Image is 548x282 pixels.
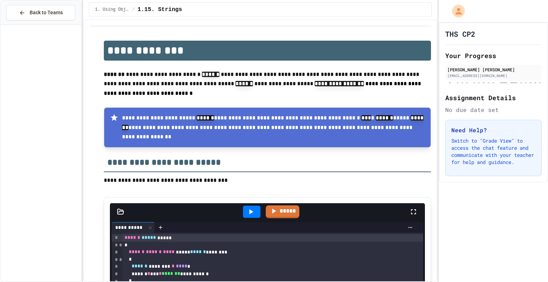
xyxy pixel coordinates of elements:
h3: Need Help? [451,126,536,134]
h1: THS CP2 [445,29,475,39]
div: No due date set [445,106,542,114]
span: Back to Teams [30,9,63,16]
span: 1. Using Objects and Methods [95,7,129,12]
div: [PERSON_NAME] [PERSON_NAME] [447,66,539,73]
p: Switch to "Grade View" to access the chat feature and communicate with your teacher for help and ... [451,137,536,166]
span: / [132,7,135,12]
button: Back to Teams [6,5,75,20]
h2: Your Progress [445,51,542,61]
span: 1.15. Strings [137,5,182,14]
div: My Account [445,3,467,19]
h2: Assignment Details [445,93,542,103]
div: [EMAIL_ADDRESS][DOMAIN_NAME] [447,73,539,78]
